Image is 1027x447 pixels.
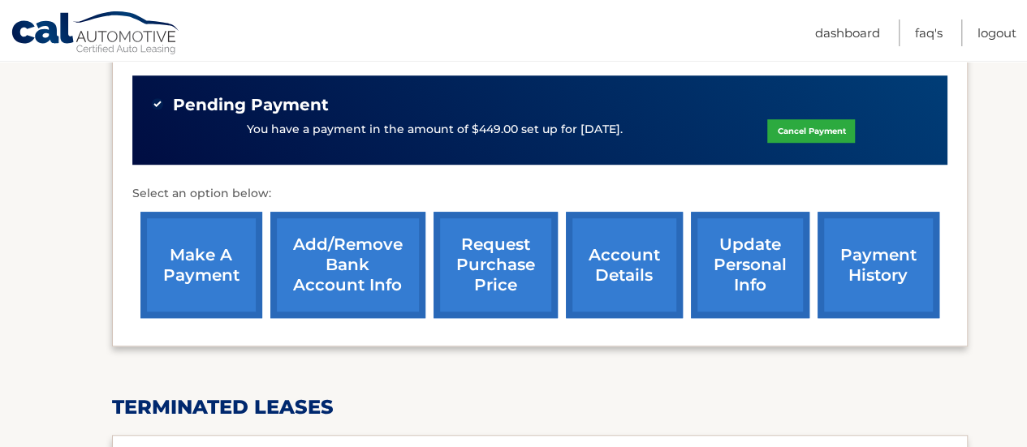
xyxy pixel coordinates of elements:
a: make a payment [140,212,262,318]
a: Dashboard [815,19,880,46]
p: You have a payment in the amount of $449.00 set up for [DATE]. [247,121,623,139]
a: payment history [818,212,939,318]
a: Logout [977,19,1016,46]
a: request purchase price [434,212,558,318]
a: update personal info [691,212,809,318]
a: account details [566,212,683,318]
img: check-green.svg [152,98,163,110]
a: Add/Remove bank account info [270,212,425,318]
a: Cancel Payment [767,119,855,143]
h2: terminated leases [112,395,968,419]
span: Pending Payment [173,95,329,115]
a: FAQ's [915,19,943,46]
a: Cal Automotive [11,11,181,58]
p: Select an option below: [132,184,947,204]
